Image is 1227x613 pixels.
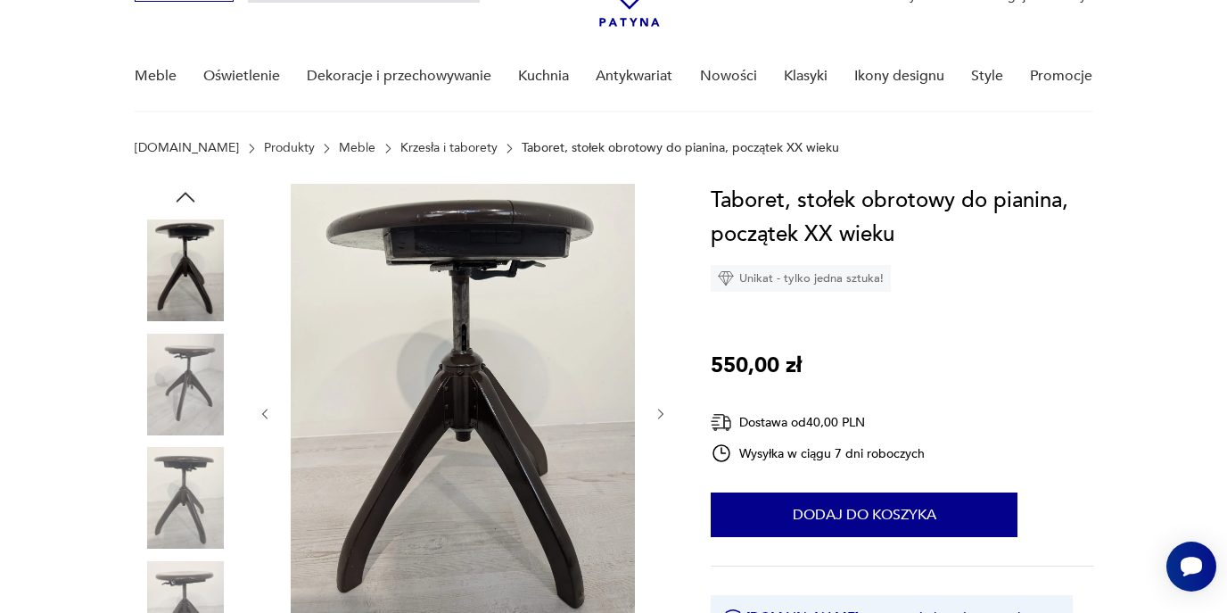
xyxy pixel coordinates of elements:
a: Antykwariat [596,42,672,111]
iframe: Smartsupp widget button [1166,542,1216,592]
a: [DOMAIN_NAME] [135,141,239,155]
img: Ikona diamentu [718,270,734,286]
img: Zdjęcie produktu Taboret, stołek obrotowy do pianina, początek XX wieku [135,447,236,549]
a: Ikony designu [854,42,944,111]
p: 550,00 zł [711,349,802,383]
img: Zdjęcie produktu Taboret, stołek obrotowy do pianina, początek XX wieku [135,334,236,435]
button: Dodaj do koszyka [711,493,1017,537]
a: Produkty [264,141,315,155]
a: Promocje [1030,42,1092,111]
p: Taboret, stołek obrotowy do pianina, początek XX wieku [522,141,839,155]
a: Oświetlenie [203,42,280,111]
a: Meble [339,141,375,155]
a: Meble [135,42,177,111]
a: Kuchnia [518,42,569,111]
a: Krzesła i taborety [400,141,498,155]
img: Zdjęcie produktu Taboret, stołek obrotowy do pianina, początek XX wieku [135,220,236,321]
a: Style [971,42,1003,111]
a: Klasyki [784,42,828,111]
div: Unikat - tylko jedna sztuka! [711,265,891,292]
h1: Taboret, stołek obrotowy do pianina, początek XX wieku [711,184,1093,252]
img: Ikona dostawy [711,411,732,434]
a: Nowości [700,42,757,111]
div: Dostawa od 40,00 PLN [711,411,925,434]
div: Wysyłka w ciągu 7 dni roboczych [711,443,925,464]
a: Dekoracje i przechowywanie [307,42,491,111]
